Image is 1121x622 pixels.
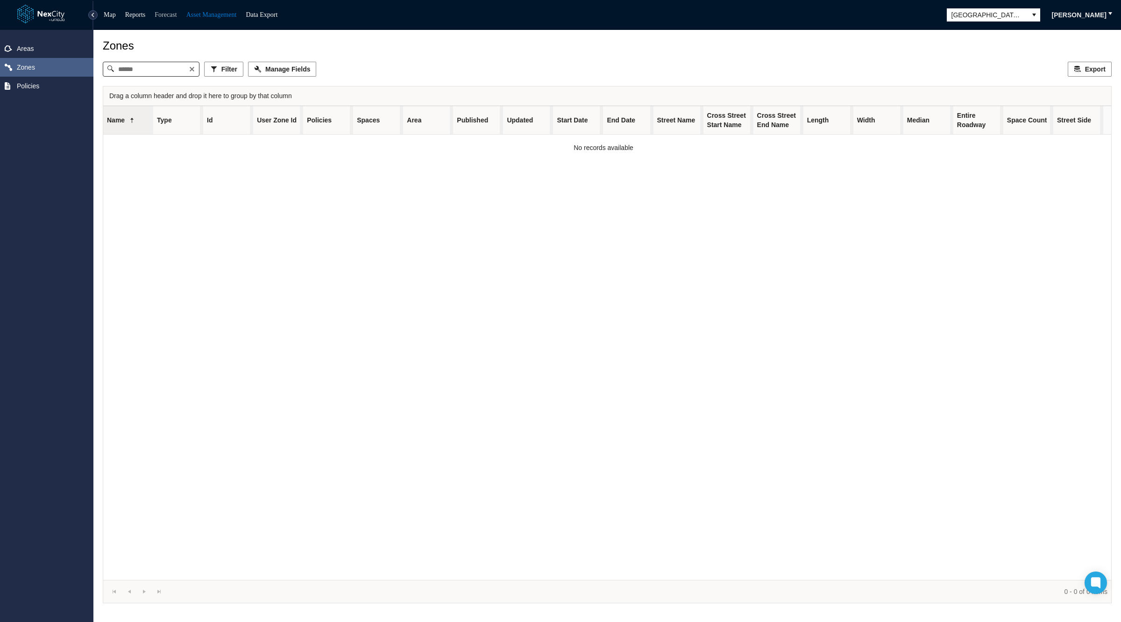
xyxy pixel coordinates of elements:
span: Median [907,115,929,125]
button: Filter [204,62,243,77]
span: Type [157,115,172,125]
a: Data Export [246,11,277,18]
a: Asset Management [186,11,237,18]
div: No records available [538,135,669,161]
div: Drag a column header and drop it here to group by that column [109,86,1105,106]
img: zones.svg [5,64,12,71]
span: Export [1085,64,1106,74]
span: Space Count [1007,115,1047,125]
div: Zones [103,39,1112,52]
span: 0 - 0 of 0 items [170,587,1107,596]
span: [PERSON_NAME] [1052,10,1107,20]
span: Entire Roadway [957,111,1000,129]
span: Areas [17,44,34,53]
span: Zones [17,63,35,72]
span: Policies [17,81,39,91]
span: Name [107,115,125,125]
span: Cross Street End Name [757,111,800,129]
button: Export [1068,62,1112,77]
span: Manage Fields [265,64,310,74]
div: Group panel [103,86,1111,106]
span: Filter [221,64,237,74]
span: Area [407,115,421,125]
span: Cross Street Start Name [707,111,750,129]
span: Street Side [1057,115,1091,125]
span: Width [857,115,875,125]
a: Reports [125,11,146,18]
button: [PERSON_NAME] [1046,7,1113,22]
span: Length [807,115,829,125]
span: Updated [507,115,533,125]
img: areas.svg [5,45,12,52]
button: select [1028,8,1040,21]
span: End Date [607,115,635,125]
img: policies.svg [5,82,10,90]
span: Id [207,115,213,125]
a: Forecast [155,11,177,18]
span: Spaces [357,115,380,125]
a: Map [104,11,116,18]
button: Manage Fields [248,62,316,77]
span: Start Date [557,115,588,125]
span: Policies [307,115,332,125]
span: [GEOGRAPHIC_DATA][PERSON_NAME] [951,10,1023,20]
div: Page 1 of 0 [103,580,1111,603]
span: Street Name [657,115,695,125]
div: Table [103,106,1111,580]
span: Published [457,115,488,125]
span: User Zone Id [257,115,297,125]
